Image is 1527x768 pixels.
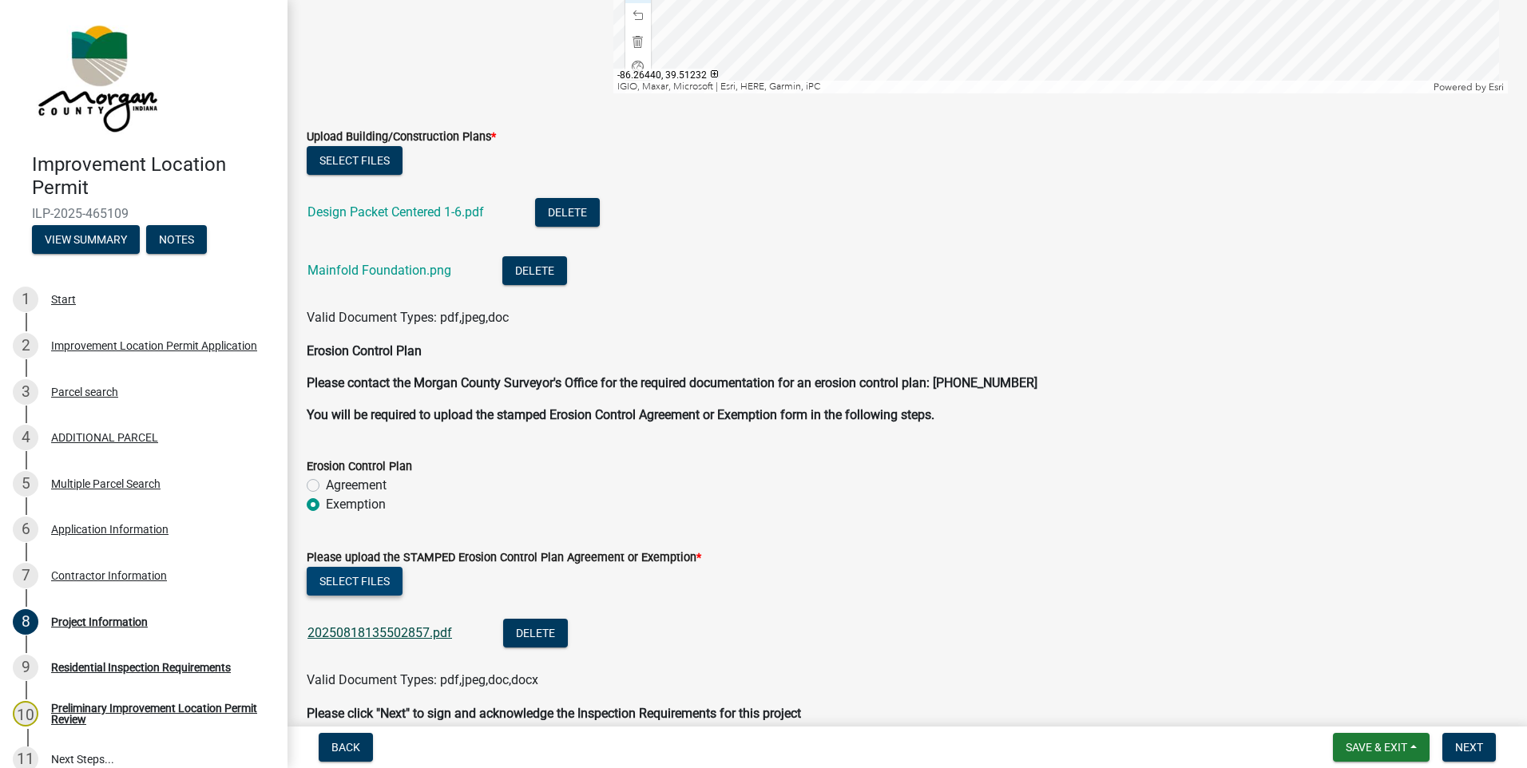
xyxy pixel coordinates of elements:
[307,672,538,687] span: Valid Document Types: pdf,jpeg,doc,docx
[535,206,600,221] wm-modal-confirm: Delete Document
[307,310,509,325] span: Valid Document Types: pdf,jpeg,doc
[51,386,118,398] div: Parcel search
[51,340,257,351] div: Improvement Location Permit Application
[307,343,422,358] strong: Erosion Control Plan
[51,703,262,725] div: Preliminary Improvement Location Permit Review
[319,733,373,762] button: Back
[326,476,387,495] label: Agreement
[51,294,76,305] div: Start
[32,17,161,137] img: Morgan County, Indiana
[307,132,496,143] label: Upload Building/Construction Plans
[503,619,568,647] button: Delete
[503,627,568,642] wm-modal-confirm: Delete Document
[13,701,38,726] div: 10
[502,256,567,285] button: Delete
[307,461,412,473] label: Erosion Control Plan
[1489,81,1504,93] a: Esri
[13,379,38,405] div: 3
[307,567,403,596] button: Select files
[535,198,600,227] button: Delete
[51,478,161,489] div: Multiple Parcel Search
[1455,741,1483,754] span: Next
[307,146,403,175] button: Select files
[13,609,38,635] div: 8
[13,425,38,450] div: 4
[51,524,169,535] div: Application Information
[32,225,140,254] button: View Summary
[13,333,38,358] div: 2
[326,495,386,514] label: Exemption
[51,570,167,581] div: Contractor Information
[307,407,934,422] strong: You will be required to upload the stamped Erosion Control Agreement or Exemption form in the fol...
[307,375,1037,390] strong: Please contact the Morgan County Surveyor's Office for the required documentation for an erosion ...
[307,204,484,220] a: Design Packet Centered 1-6.pdf
[13,655,38,680] div: 9
[51,662,231,673] div: Residential Inspection Requirements
[13,287,38,312] div: 1
[331,741,360,754] span: Back
[502,264,567,279] wm-modal-confirm: Delete Document
[613,81,1430,93] div: IGIO, Maxar, Microsoft | Esri, HERE, Garmin, iPC
[1346,741,1407,754] span: Save & Exit
[146,234,207,247] wm-modal-confirm: Notes
[307,552,701,564] label: Please upload the STAMPED Erosion Control Plan Agreement or Exemption
[51,432,158,443] div: ADDITIONAL PARCEL
[32,234,140,247] wm-modal-confirm: Summary
[1333,733,1430,762] button: Save & Exit
[32,153,275,200] h4: Improvement Location Permit
[146,225,207,254] button: Notes
[13,563,38,588] div: 7
[307,263,451,278] a: Mainfold Foundation.png
[13,471,38,497] div: 5
[51,616,148,627] div: Project Information
[1442,733,1496,762] button: Next
[307,625,452,640] a: 20250818135502857.pdf
[13,517,38,542] div: 6
[307,706,801,721] strong: Please click "Next" to sign and acknowledge the Inspection Requirements for this project
[32,206,256,221] span: ILP-2025-465109
[1430,81,1508,93] div: Powered by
